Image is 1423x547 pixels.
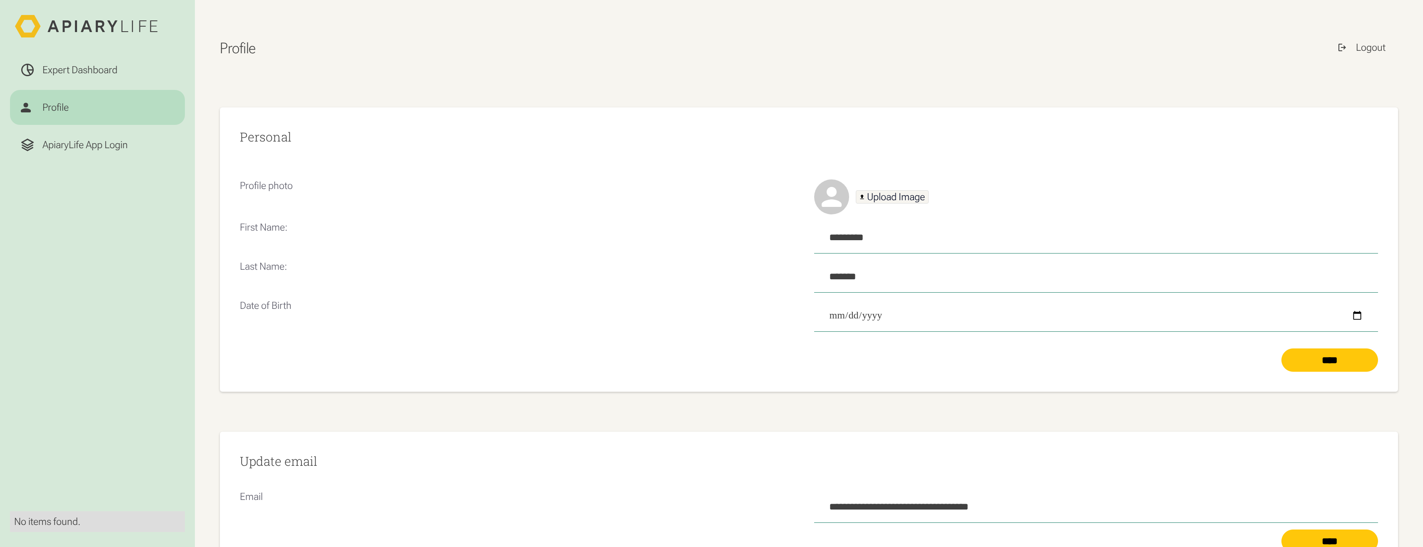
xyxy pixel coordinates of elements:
form: Profile Form [240,221,1378,372]
p: First Name: [240,221,804,254]
a: Expert Dashboard [10,52,185,87]
a: Logout [1325,30,1398,65]
div: Profile [42,101,69,114]
p: Last Name: [240,260,804,293]
p: Date of Birth [240,299,804,342]
h1: Profile [220,40,256,57]
h2: Personal [240,127,804,146]
div: No items found. [14,515,181,528]
a: Profile [10,90,185,125]
p: Profile photo [240,179,804,214]
div: Upload Image [867,191,925,203]
a: ApiaryLife App Login [10,127,185,162]
div: Expert Dashboard [42,64,117,76]
div: Logout [1353,40,1388,55]
a: Upload Image [856,190,929,204]
h2: Update email [240,452,1378,470]
div: ApiaryLife App Login [42,139,128,151]
p: Email [240,490,804,523]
